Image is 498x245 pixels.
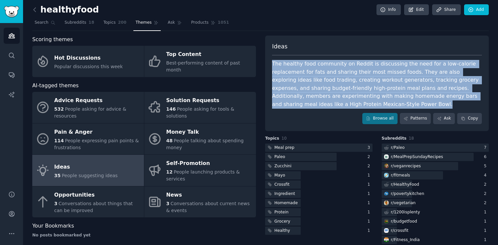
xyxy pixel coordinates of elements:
span: Conversations about things that can be improved [54,201,133,213]
a: MealPrepSundayRecipesr/MealPrepSundayRecipes6 [382,153,489,161]
a: Ask [433,113,455,124]
a: Homemade1 [265,199,373,207]
a: Topics200 [101,17,129,31]
a: Solution Requests146People asking for tools & solutions [144,92,256,123]
span: 35 [54,173,61,178]
a: Grocery1 [265,217,373,226]
span: Search [35,20,48,26]
span: People asking for advice & resources [54,106,126,119]
a: Fitness_Indiar/Fitness_India1 [382,236,489,244]
img: Fitness_India [384,237,389,242]
div: Solution Requests [166,95,253,106]
div: News [166,190,253,200]
span: 200 [118,20,126,26]
a: Mayo1 [265,171,373,179]
a: Money Talk48People talking about spending money [144,123,256,155]
span: People expressing pain points & frustrations [54,138,139,150]
div: Pain & Anger [54,127,141,137]
span: Subreddits [65,20,86,26]
a: Search [32,17,58,31]
img: vegetarian [384,201,389,205]
span: 3 [166,201,170,206]
a: Info [376,4,401,15]
a: veganrecipesr/veganrecipes5 [382,162,489,170]
div: The healthy food community on Reddit is discussing the need for a low-calorie replacement for fat... [272,60,482,108]
span: Topics [265,136,279,142]
a: Opportunities3Conversations about things that can be improved [32,186,144,218]
div: Mayo [274,173,285,178]
span: 48 [166,138,173,143]
a: budgetfoodr/budgetfood1 [382,217,489,226]
span: Ask [168,20,175,26]
div: Paleo [274,154,285,160]
span: People talking about spending money [166,138,244,150]
a: r/1200isplenty1 [382,208,489,216]
div: Ingredient [274,191,295,197]
div: Homemade [274,200,298,206]
div: 2 [484,200,489,206]
h2: healthyfood [32,5,99,15]
a: Edit [404,4,429,15]
a: r/Paleo7 [382,144,489,152]
div: r/ 1200isplenty [391,209,420,215]
span: 532 [54,106,64,112]
div: Self-Promotion [166,158,253,169]
div: Meal prep [274,145,294,151]
div: r/ fitmeals [391,173,410,178]
a: Hot DiscussionsPopular discussions this week [32,46,144,77]
span: People launching products & services [166,169,240,181]
div: Ideas [54,162,118,172]
div: 3 [368,145,373,151]
a: vegetarianr/vegetarian2 [382,199,489,207]
a: Themes [133,17,161,31]
div: 4 [484,173,489,178]
a: Zucchini2 [265,162,373,170]
div: Top Content [166,49,253,60]
div: Opportunities [54,190,141,200]
span: Topics [103,20,116,26]
span: 18 [89,20,94,26]
span: People asking for tools & solutions [166,106,235,119]
a: Paleo2 [265,153,373,161]
span: Conversations about current news & events [166,201,250,213]
div: Crossfit [274,182,290,188]
div: 2 [368,163,373,169]
div: 7 [484,145,489,151]
span: 146 [166,106,176,112]
div: Zucchini [274,163,291,169]
div: 6 [484,154,489,160]
div: 1 [484,228,489,234]
span: AI-tagged themes [32,82,79,90]
div: 1 [484,237,489,243]
span: Themes [136,20,152,26]
a: Browse all [362,113,398,124]
div: r/ povertykitchen [391,191,424,197]
div: 1 [368,173,373,178]
div: 1 [368,228,373,234]
a: crossfitr/crossfit1 [382,227,489,235]
div: 1 [368,209,373,215]
span: People suggesting ideas [62,173,118,178]
span: Your Bookmarks [32,222,74,230]
div: 2 [484,191,489,197]
div: 1 [484,219,489,225]
span: 1051 [218,20,229,26]
div: r/ MealPrepSundayRecipes [391,154,443,160]
div: 1 [484,209,489,215]
a: Healthy1 [265,227,373,235]
span: Subreddits [382,136,407,142]
div: r/ HealthyFood [391,182,419,188]
img: veganrecipes [384,164,389,168]
div: 2 [368,154,373,160]
div: 1 [368,182,373,188]
a: Products1051 [189,17,231,31]
a: Crossfit1 [265,180,373,189]
a: Top ContentBest-performing content of past month [144,46,256,77]
a: Self-Promotion12People launching products & services [144,155,256,186]
span: 12 [166,169,173,175]
div: No posts bookmarked yet [32,232,256,238]
a: r/HealthyFood2 [382,180,489,189]
a: Meal prep3 [265,144,373,152]
div: r/ Paleo [391,145,405,151]
a: Share [432,4,460,15]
